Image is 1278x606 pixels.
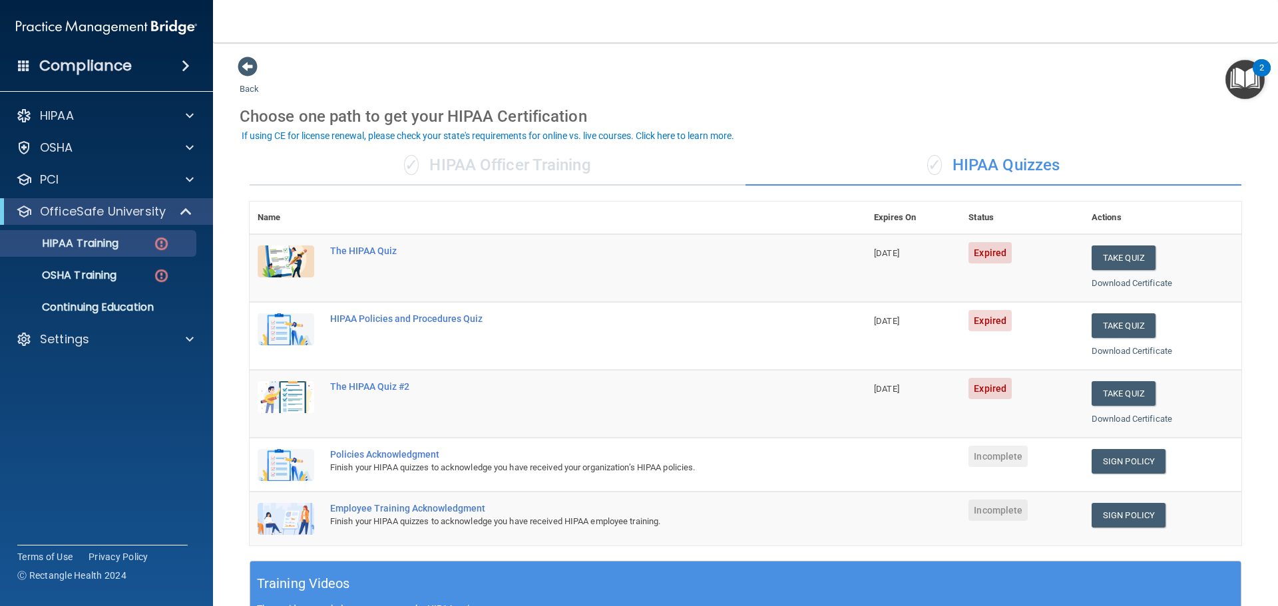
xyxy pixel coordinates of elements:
p: OfficeSafe University [40,204,166,220]
h4: Compliance [39,57,132,75]
span: [DATE] [874,316,899,326]
button: Open Resource Center, 2 new notifications [1225,60,1265,99]
div: Policies Acknowledgment [330,449,799,460]
p: OSHA Training [9,269,116,282]
div: HIPAA Quizzes [745,146,1241,186]
div: HIPAA Policies and Procedures Quiz [330,313,799,324]
span: Expired [968,310,1012,331]
button: Take Quiz [1092,313,1156,338]
p: Settings [40,331,89,347]
div: The HIPAA Quiz [330,245,799,256]
a: Terms of Use [17,550,73,563]
span: Expired [968,378,1012,399]
img: danger-circle.6113f641.png [153,267,170,284]
a: Settings [16,331,194,347]
a: Download Certificate [1092,414,1172,424]
p: HIPAA [40,108,74,124]
th: Expires On [866,202,960,234]
div: 2 [1259,68,1264,85]
span: Expired [968,242,1012,263]
img: danger-circle.6113f641.png [153,235,170,252]
button: If using CE for license renewal, please check your state's requirements for online vs. live cours... [240,129,736,142]
a: Download Certificate [1092,346,1172,356]
p: OSHA [40,140,73,156]
th: Status [960,202,1084,234]
div: Finish your HIPAA quizzes to acknowledge you have received HIPAA employee training. [330,514,799,530]
span: Incomplete [968,500,1028,521]
th: Actions [1084,202,1241,234]
div: Choose one path to get your HIPAA Certification [240,97,1251,136]
div: Finish your HIPAA quizzes to acknowledge you have received your organization’s HIPAA policies. [330,460,799,476]
span: [DATE] [874,384,899,394]
h5: Training Videos [257,572,350,595]
a: HIPAA [16,108,194,124]
span: Incomplete [968,446,1028,467]
a: OSHA [16,140,194,156]
span: ✓ [927,155,942,175]
div: Employee Training Acknowledgment [330,503,799,514]
th: Name [250,202,322,234]
div: If using CE for license renewal, please check your state's requirements for online vs. live cours... [242,131,734,140]
button: Take Quiz [1092,245,1156,270]
div: HIPAA Officer Training [250,146,745,186]
div: The HIPAA Quiz #2 [330,381,799,392]
a: OfficeSafe University [16,204,193,220]
a: Sign Policy [1092,503,1166,528]
p: Continuing Education [9,301,190,314]
img: PMB logo [16,14,197,41]
p: PCI [40,172,59,188]
a: PCI [16,172,194,188]
span: Ⓒ Rectangle Health 2024 [17,569,126,582]
a: Privacy Policy [89,550,148,563]
span: [DATE] [874,248,899,258]
span: ✓ [404,155,419,175]
a: Download Certificate [1092,278,1172,288]
a: Sign Policy [1092,449,1166,474]
button: Take Quiz [1092,381,1156,406]
p: HIPAA Training [9,237,118,250]
a: Back [240,68,259,94]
